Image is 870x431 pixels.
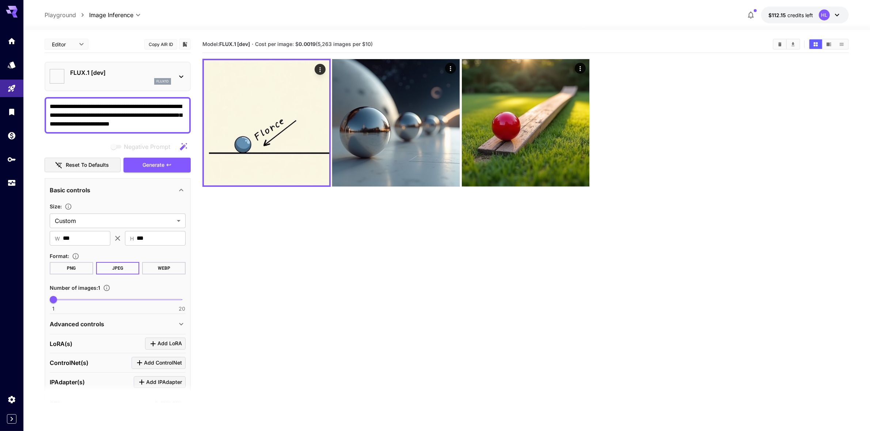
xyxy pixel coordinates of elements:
[7,84,16,93] div: Playground
[96,262,140,274] button: JPEG
[50,65,186,88] div: FLUX.1 [dev]flux1d
[315,64,326,75] div: Actions
[132,357,186,369] button: Click to add ControlNet
[134,376,186,388] button: Click to add IPAdapter
[50,186,90,195] p: Basic controls
[819,9,830,20] div: HL
[145,338,186,350] button: Click to add LoRA
[100,284,113,292] button: Specify how many images to generate in a single request. Each image generation will be charged se...
[109,142,176,151] span: Negative prompts are not compatible with the selected model.
[809,39,849,50] div: Show images in grid viewShow images in video viewShow images in list view
[50,358,88,367] p: ControlNet(s)
[202,41,250,47] span: Model:
[7,36,16,46] div: Home
[55,216,174,225] span: Custom
[69,253,82,260] button: Choose the file format for the output image.
[7,414,16,424] button: Expand sidebar
[7,155,16,164] div: API Keys
[255,41,373,47] span: Cost per image: $ (5,263 images per $10)
[45,11,89,19] nav: breadcrumb
[50,262,93,274] button: PNG
[50,378,85,386] p: IPAdapter(s)
[7,131,16,140] div: Wallet
[575,63,586,74] div: Actions
[835,39,848,49] button: Show images in list view
[124,158,191,173] button: Generate
[50,315,186,333] div: Advanced controls
[146,378,182,387] span: Add IPAdapter
[50,285,100,291] span: Number of images : 1
[143,161,164,170] span: Generate
[89,11,133,19] span: Image Inference
[7,60,16,69] div: Models
[157,339,182,348] span: Add LoRA
[142,262,186,274] button: WEBP
[50,181,186,199] div: Basic controls
[774,39,786,49] button: Clear Images
[50,203,62,209] span: Size :
[50,320,104,328] p: Advanced controls
[787,39,799,49] button: Download All
[156,79,169,84] p: flux1d
[299,41,316,47] b: 0.0019
[761,7,849,23] button: $112.14745HL
[130,234,134,243] span: H
[52,41,75,48] span: Editor
[787,12,813,18] span: credits left
[219,41,250,47] b: FLUX.1 [dev]
[7,178,16,188] div: Usage
[768,12,787,18] span: $112.15
[332,59,460,186] img: 2Q==
[822,39,835,49] button: Show images in video view
[768,11,813,19] div: $112.14745
[50,339,72,348] p: LoRA(s)
[62,203,75,210] button: Adjust the dimensions of the generated image by specifying its width and height in pixels, or sel...
[252,40,254,49] p: ·
[445,63,456,74] div: Actions
[45,11,76,19] a: Playground
[45,158,121,173] button: Reset to defaults
[50,253,69,259] span: Format :
[7,107,16,116] div: Library
[182,40,188,49] button: Add to library
[144,39,177,50] button: Copy AIR ID
[70,68,171,77] p: FLUX.1 [dev]
[124,142,170,151] span: Negative Prompt
[55,234,60,243] span: W
[7,395,16,404] div: Settings
[144,358,182,367] span: Add ControlNet
[204,60,329,185] img: Z
[462,59,589,186] img: Z
[809,39,822,49] button: Show images in grid view
[773,39,800,50] div: Clear ImagesDownload All
[179,305,185,312] span: 20
[52,305,54,312] span: 1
